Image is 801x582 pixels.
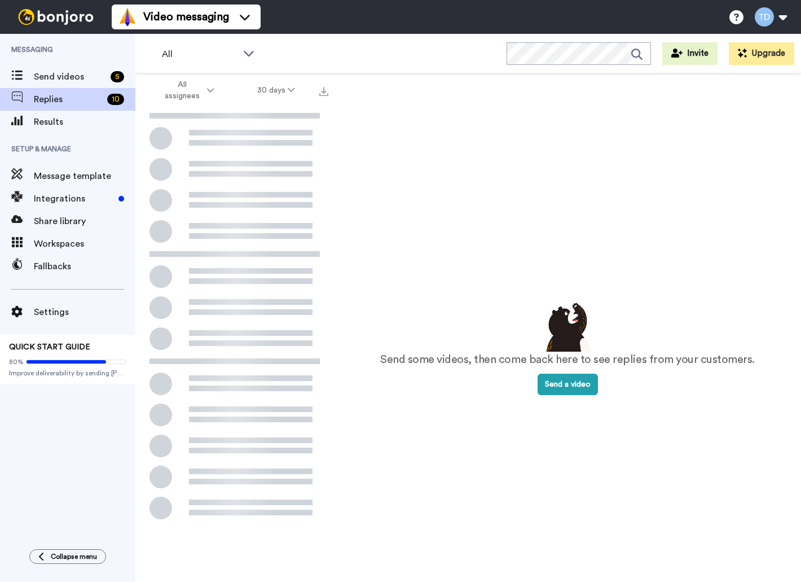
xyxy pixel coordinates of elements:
[34,93,103,106] span: Replies
[107,94,124,105] div: 10
[51,552,97,561] span: Collapse menu
[143,9,229,25] span: Video messaging
[34,115,135,129] span: Results
[138,75,236,106] button: All assignees
[34,215,135,228] span: Share library
[34,169,135,183] span: Message template
[539,300,596,352] img: results-emptystates.png
[538,374,598,395] button: Send a video
[34,305,135,319] span: Settings
[29,549,106,564] button: Collapse menu
[538,380,598,388] a: Send a video
[118,8,137,26] img: vm-color.svg
[34,192,114,205] span: Integrations
[34,70,106,84] span: Send videos
[319,87,328,96] img: export.svg
[14,9,98,25] img: bj-logo-header-white.svg
[9,343,90,351] span: QUICK START GUIDE
[380,352,755,368] p: Send some videos, then come back here to see replies from your customers.
[9,369,126,378] span: Improve deliverability by sending [PERSON_NAME]’s from your own email
[34,237,135,251] span: Workspaces
[9,357,24,366] span: 80%
[111,71,124,82] div: 5
[316,82,332,99] button: Export all results that match these filters now.
[159,79,205,102] span: All assignees
[162,47,237,61] span: All
[662,42,718,65] button: Invite
[236,80,316,100] button: 30 days
[34,260,135,273] span: Fallbacks
[729,42,794,65] button: Upgrade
